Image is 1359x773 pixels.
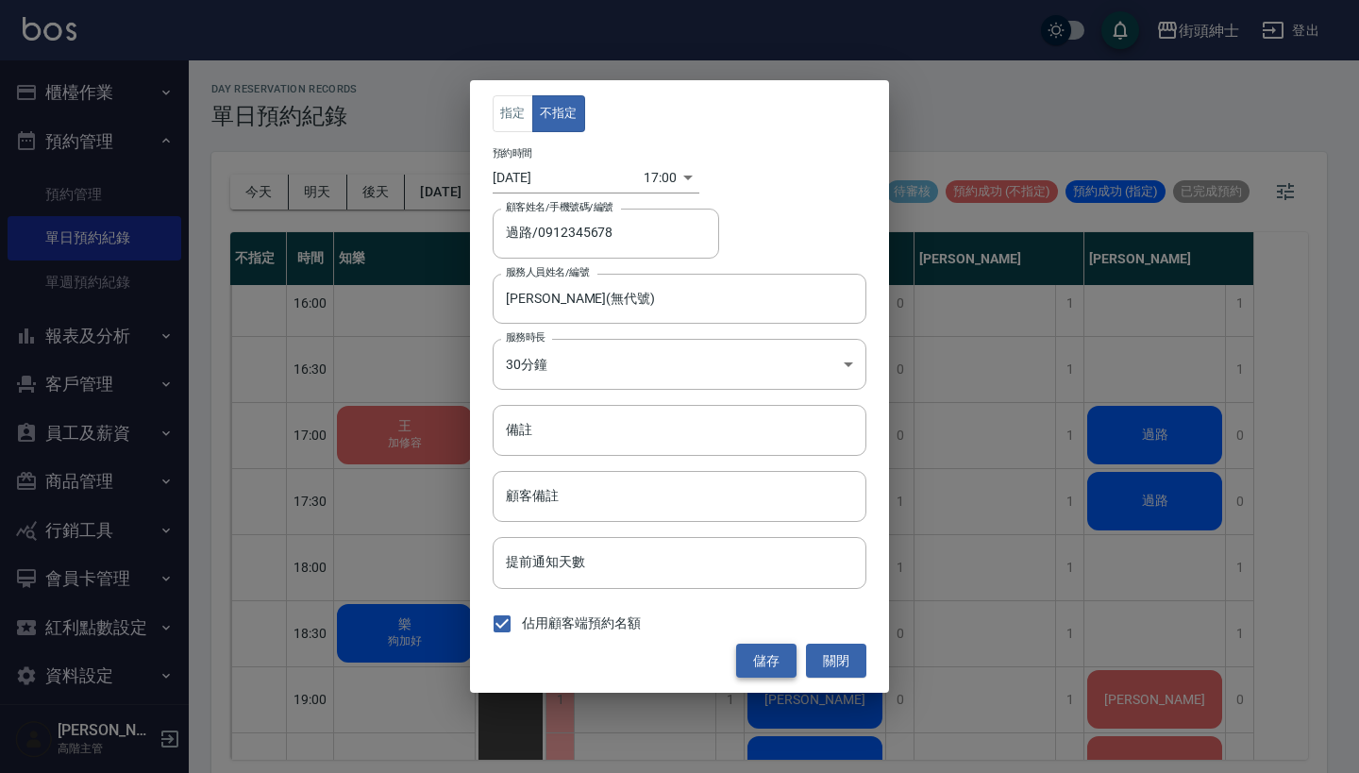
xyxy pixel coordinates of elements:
button: 儲存 [736,644,797,679]
label: 服務時長 [506,330,545,344]
div: 30分鐘 [493,339,866,390]
label: 預約時間 [493,145,532,160]
button: 關閉 [806,644,866,679]
input: Choose date, selected date is 2025-08-19 [493,162,644,193]
button: 指定 [493,95,533,132]
label: 服務人員姓名/編號 [506,265,589,279]
span: 佔用顧客端預約名額 [522,613,641,633]
div: 17:00 [644,162,677,193]
button: 不指定 [532,95,585,132]
label: 顧客姓名/手機號碼/編號 [506,200,613,214]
